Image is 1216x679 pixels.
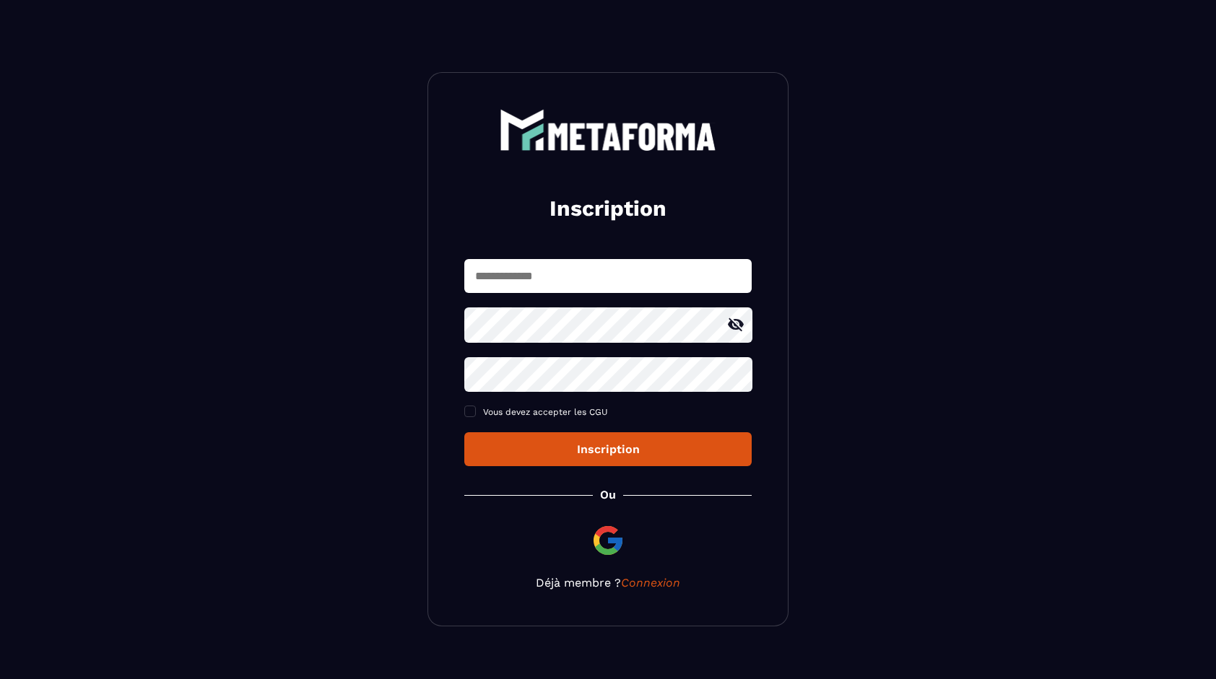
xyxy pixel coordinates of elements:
a: logo [464,109,752,151]
img: logo [500,109,716,151]
img: google [591,523,625,558]
p: Ou [600,488,616,501]
h2: Inscription [482,194,734,223]
p: Déjà membre ? [464,576,752,590]
button: Inscription [464,432,752,466]
a: Connexion [621,576,680,590]
div: Inscription [476,442,740,456]
span: Vous devez accepter les CGU [483,407,608,417]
